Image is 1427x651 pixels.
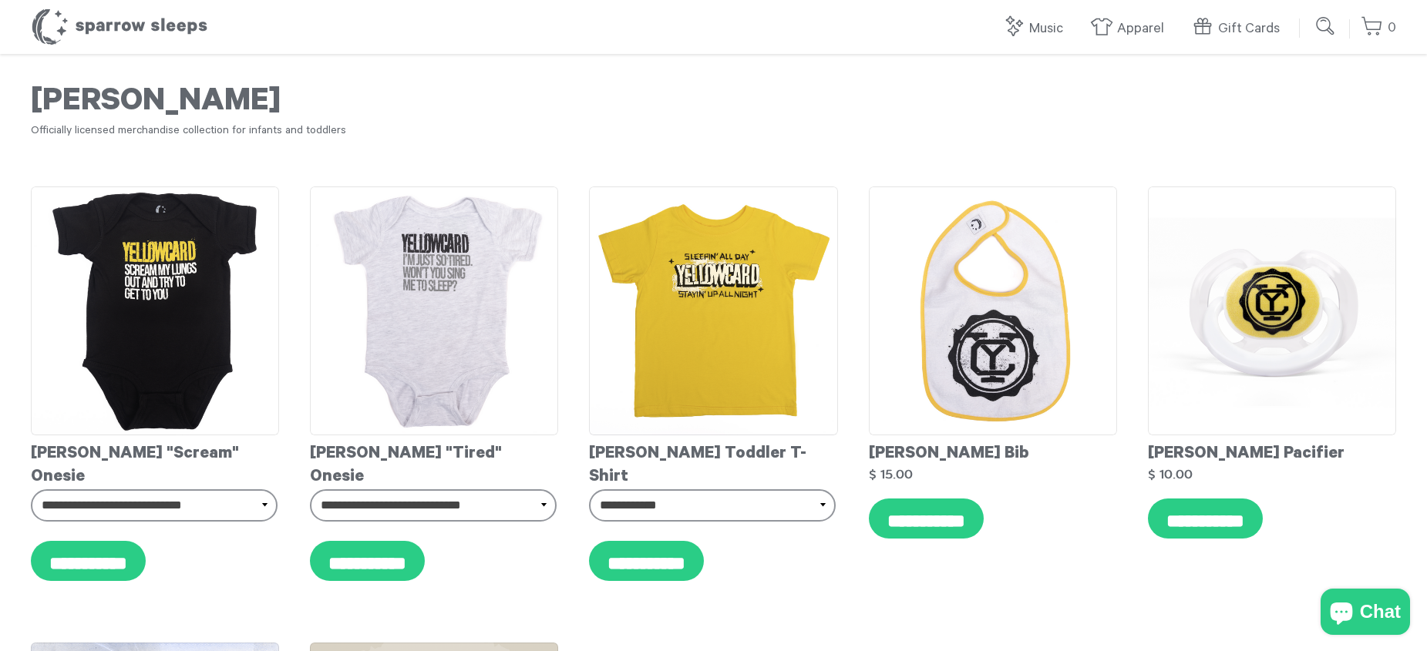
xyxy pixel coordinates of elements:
[1361,12,1396,45] a: 0
[310,186,558,437] img: Yellowcard-Onesie-Tired_grande.png
[869,435,1117,466] div: [PERSON_NAME] Bib
[31,85,1396,123] h1: [PERSON_NAME]
[1316,589,1415,639] inbox-online-store-chat: Shopify online store chat
[1191,12,1287,45] a: Gift Cards
[589,435,837,489] div: [PERSON_NAME] Toddler T-Shirt
[31,186,279,435] img: Yellowcard-Onesie-Scream_grande.png
[1090,12,1172,45] a: Apparel
[869,186,1117,435] img: Yellowcard-Bib_grande.png
[31,123,1396,140] div: Officially licensed merchandise collection for infants and toddlers
[869,468,913,481] strong: $ 15.00
[1148,186,1396,435] img: Yellowcard-Pacifier_grande.png
[1148,468,1193,481] strong: $ 10.00
[310,435,558,489] div: [PERSON_NAME] "Tired" Onesie
[1311,11,1341,42] input: Submit
[1148,435,1396,466] div: [PERSON_NAME] Pacifier
[31,435,279,489] div: [PERSON_NAME] "Scream" Onesie
[31,8,208,46] h1: Sparrow Sleeps
[1002,12,1071,45] a: Music
[589,186,837,435] img: Yellowcard-ToddlerT-shirt_grande.png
